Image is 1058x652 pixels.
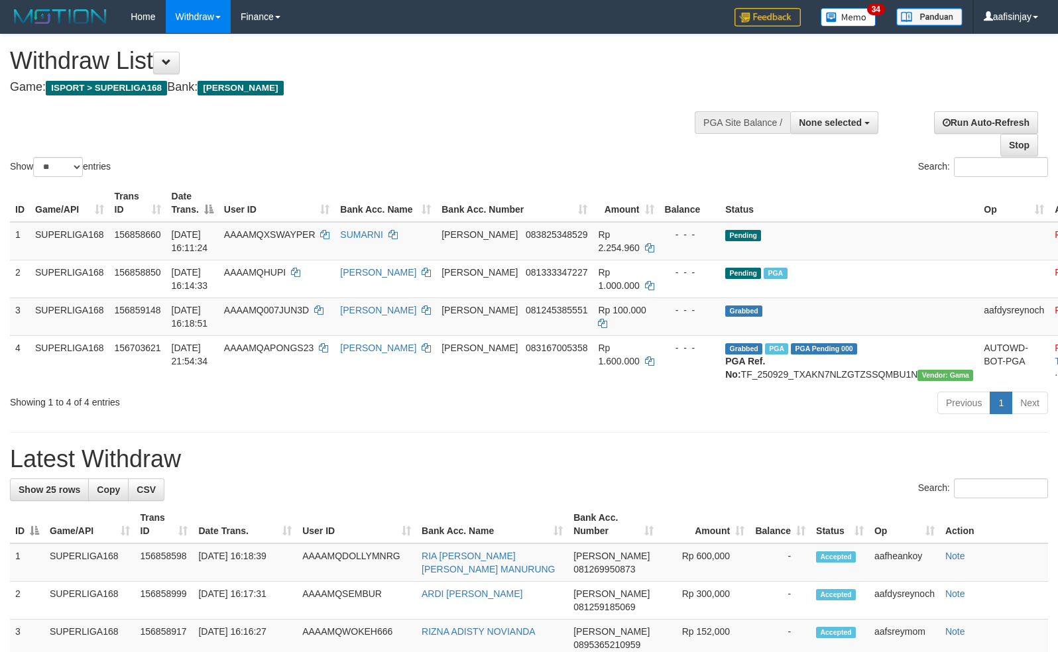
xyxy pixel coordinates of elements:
span: AAAAMQXSWAYPER [224,229,316,240]
th: Game/API: activate to sort column ascending [44,506,135,543]
a: RIA [PERSON_NAME] [PERSON_NAME] MANURUNG [422,551,555,574]
a: RIZNA ADISTY NOVIANDA [422,626,536,637]
span: PGA Pending [791,343,857,354]
span: 34 [867,3,885,15]
th: Game/API: activate to sort column ascending [30,184,109,222]
th: Op: activate to sort column ascending [978,184,1049,222]
th: Date Trans.: activate to sort column ascending [193,506,297,543]
td: 1 [10,543,44,582]
a: Next [1012,392,1048,414]
span: [PERSON_NAME] [573,588,650,599]
span: [PERSON_NAME] [198,81,283,95]
a: Note [945,588,965,599]
a: [PERSON_NAME] [340,305,416,315]
a: [PERSON_NAME] [340,267,416,278]
b: PGA Ref. No: [725,356,765,380]
th: Trans ID: activate to sort column ascending [135,506,194,543]
td: Rp 300,000 [659,582,750,620]
span: AAAAMQ007JUN3D [224,305,309,315]
span: Rp 100.000 [598,305,646,315]
a: Note [945,626,965,637]
span: None selected [799,117,862,128]
span: Pending [725,230,761,241]
span: Pending [725,268,761,279]
img: Button%20Memo.svg [821,8,876,27]
a: Show 25 rows [10,478,89,501]
th: Amount: activate to sort column ascending [659,506,750,543]
span: Copy 083825348529 to clipboard [526,229,587,240]
th: Balance [660,184,721,222]
span: Copy 081269950873 to clipboard [573,564,635,574]
td: AUTOWD-BOT-PGA [978,335,1049,386]
span: Copy 081245385551 to clipboard [526,305,587,315]
span: Copy 081333347227 to clipboard [526,267,587,278]
th: Action [940,506,1048,543]
span: Copy [97,484,120,495]
td: [DATE] 16:18:39 [193,543,297,582]
span: 156858660 [115,229,161,240]
span: Accepted [816,551,856,563]
td: aafdysreynoch [978,298,1049,335]
span: [DATE] 16:18:51 [172,305,208,329]
span: Rp 1.000.000 [598,267,639,291]
td: 2 [10,260,30,298]
span: Accepted [816,589,856,600]
span: Grabbed [725,343,762,354]
a: Stop [1000,134,1038,156]
span: [PERSON_NAME] [573,551,650,561]
span: Copy 083167005358 to clipboard [526,343,587,353]
span: [PERSON_NAME] [441,267,518,278]
span: 156858850 [115,267,161,278]
span: ISPORT > SUPERLIGA168 [46,81,167,95]
span: [DATE] 21:54:34 [172,343,208,366]
span: Copy 081259185069 to clipboard [573,602,635,612]
span: Rp 1.600.000 [598,343,639,366]
label: Search: [918,478,1048,498]
div: Showing 1 to 4 of 4 entries [10,390,431,409]
td: SUPERLIGA168 [30,222,109,260]
th: Date Trans.: activate to sort column descending [166,184,219,222]
img: panduan.png [896,8,963,26]
td: - [750,582,811,620]
td: - [750,543,811,582]
td: 2 [10,582,44,620]
td: aafdysreynoch [869,582,940,620]
div: - - - [665,266,715,279]
td: TF_250929_TXAKN7NLZGTZSSQMBU1N [720,335,978,386]
select: Showentries [33,157,83,177]
td: SUPERLIGA168 [44,582,135,620]
span: Grabbed [725,305,762,317]
td: Rp 600,000 [659,543,750,582]
span: [PERSON_NAME] [573,626,650,637]
td: SUPERLIGA168 [30,298,109,335]
a: ARDI [PERSON_NAME] [422,588,522,599]
th: Status [720,184,978,222]
span: [PERSON_NAME] [441,305,518,315]
th: Trans ID: activate to sort column ascending [109,184,166,222]
input: Search: [954,478,1048,498]
label: Search: [918,157,1048,177]
h4: Game: Bank: [10,81,692,94]
td: 156858999 [135,582,194,620]
span: Vendor URL: https://trx31.1velocity.biz [917,370,973,381]
input: Search: [954,157,1048,177]
th: User ID: activate to sort column ascending [219,184,335,222]
th: Bank Acc. Name: activate to sort column ascending [335,184,436,222]
th: Balance: activate to sort column ascending [750,506,811,543]
td: AAAAMQDOLLYMNRG [297,543,416,582]
th: Status: activate to sort column ascending [811,506,869,543]
h1: Latest Withdraw [10,446,1048,472]
th: ID [10,184,30,222]
th: Bank Acc. Name: activate to sort column ascending [416,506,568,543]
a: CSV [128,478,164,501]
td: 156858598 [135,543,194,582]
a: 1 [990,392,1012,414]
span: Rp 2.254.960 [598,229,639,253]
th: Op: activate to sort column ascending [869,506,940,543]
a: Run Auto-Refresh [934,111,1038,134]
h1: Withdraw List [10,48,692,74]
span: [PERSON_NAME] [441,229,518,240]
td: SUPERLIGA168 [44,543,135,582]
label: Show entries [10,157,111,177]
td: AAAAMQSEMBUR [297,582,416,620]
